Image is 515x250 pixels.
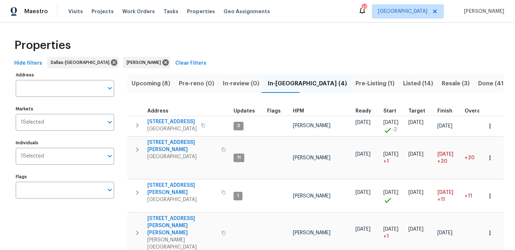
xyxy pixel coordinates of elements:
[461,8,504,15] span: [PERSON_NAME]
[383,158,389,165] span: + 1
[355,152,371,157] span: [DATE]
[187,8,215,15] span: Properties
[172,57,209,70] button: Clear Filters
[234,123,243,129] span: 3
[403,79,433,89] span: Listed (14)
[16,141,114,145] label: Individuals
[11,57,45,70] button: Hide filters
[437,152,453,157] span: [DATE]
[147,182,217,196] span: [STREET_ADDRESS][PERSON_NAME]
[268,79,347,89] span: In-[GEOGRAPHIC_DATA] (4)
[355,79,394,89] span: Pre-Listing (1)
[16,107,114,111] label: Markets
[16,73,114,77] label: Address
[408,152,423,157] span: [DATE]
[478,79,509,89] span: Done (412)
[408,109,432,114] div: Target renovation project end date
[392,126,397,133] span: -2
[408,190,423,195] span: [DATE]
[132,79,170,89] span: Upcoming (8)
[437,109,452,114] span: Finish
[14,42,71,49] span: Properties
[21,153,44,159] span: 1 Selected
[105,83,115,93] button: Open
[435,136,462,179] td: Scheduled to finish 20 day(s) late
[465,109,483,114] span: Overall
[122,8,155,15] span: Work Orders
[293,194,330,199] span: [PERSON_NAME]
[175,59,206,68] span: Clear Filters
[437,158,447,165] span: +20
[147,215,217,236] span: [STREET_ADDRESS][PERSON_NAME][PERSON_NAME]
[293,230,330,235] span: [PERSON_NAME]
[381,116,406,136] td: Project started 2 days early
[437,230,452,235] span: [DATE]
[383,109,403,114] div: Actual renovation start date
[147,109,168,114] span: Address
[14,59,42,68] span: Hide filters
[462,136,492,179] td: 20 day(s) past target finish date
[147,196,217,203] span: [GEOGRAPHIC_DATA]
[383,152,398,157] span: [DATE]
[47,57,119,68] div: Dallas-[GEOGRAPHIC_DATA]
[383,120,398,125] span: [DATE]
[234,155,244,161] span: 11
[293,109,304,114] span: HPM
[147,125,197,132] span: [GEOGRAPHIC_DATA]
[147,139,217,153] span: [STREET_ADDRESS][PERSON_NAME]
[105,151,115,161] button: Open
[383,227,398,232] span: [DATE]
[224,8,270,15] span: Geo Assignments
[163,9,178,14] span: Tasks
[179,79,214,89] span: Pre-reno (0)
[362,4,367,11] div: 47
[234,193,242,199] span: 1
[408,120,423,125] span: [DATE]
[442,79,470,89] span: Resale (3)
[437,190,453,195] span: [DATE]
[123,57,170,68] div: [PERSON_NAME]
[105,185,115,195] button: Open
[381,136,406,179] td: Project started 1 days late
[105,117,115,127] button: Open
[355,120,371,125] span: [DATE]
[408,109,425,114] span: Target
[462,180,492,212] td: 11 day(s) past target finish date
[383,233,389,240] span: + 1
[355,109,371,114] span: Ready
[465,155,475,160] span: +20
[378,8,427,15] span: [GEOGRAPHIC_DATA]
[355,227,371,232] span: [DATE]
[437,196,445,203] span: +11
[437,109,459,114] div: Projected renovation finish date
[435,180,462,212] td: Scheduled to finish 11 day(s) late
[381,180,406,212] td: Project started on time
[465,109,490,114] div: Days past target finish date
[293,155,330,160] span: [PERSON_NAME]
[437,124,452,129] span: [DATE]
[293,123,330,128] span: [PERSON_NAME]
[16,175,114,179] label: Flags
[383,109,396,114] span: Start
[408,227,423,232] span: [DATE]
[127,59,164,66] span: [PERSON_NAME]
[223,79,259,89] span: In-review (0)
[383,190,398,195] span: [DATE]
[355,190,371,195] span: [DATE]
[465,194,472,199] span: +11
[234,109,255,114] span: Updates
[147,118,197,125] span: [STREET_ADDRESS]
[68,8,83,15] span: Visits
[92,8,114,15] span: Projects
[147,153,217,160] span: [GEOGRAPHIC_DATA]
[51,59,112,66] span: Dallas-[GEOGRAPHIC_DATA]
[355,109,378,114] div: Earliest renovation start date (first business day after COE or Checkout)
[267,109,281,114] span: Flags
[24,8,48,15] span: Maestro
[21,119,44,125] span: 1 Selected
